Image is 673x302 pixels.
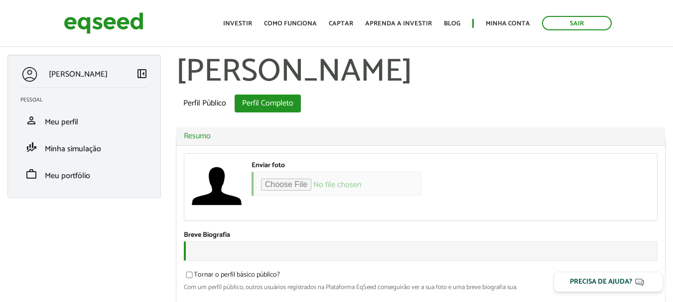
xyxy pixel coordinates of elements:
div: Com um perfil público, outros usuários registrados na Plataforma EqSeed conseguirão ver a sua fot... [184,284,658,291]
a: Como funciona [264,20,317,27]
h1: [PERSON_NAME] [176,55,666,90]
a: Minha conta [486,20,530,27]
span: left_panel_close [136,68,148,80]
a: Resumo [184,132,658,140]
a: Sair [542,16,612,30]
label: Enviar foto [252,162,285,169]
a: Perfil Público [176,95,234,112]
a: Blog [444,20,460,27]
span: person [25,114,37,126]
a: Captar [329,20,353,27]
a: Aprenda a investir [365,20,432,27]
img: Foto de LEONARDO CORRÊA [192,161,242,211]
label: Tornar o perfil básico público? [184,272,280,282]
a: Perfil Completo [235,95,301,112]
li: Meu portfólio [13,161,155,188]
li: Meu perfil [13,107,155,134]
input: Tornar o perfil básico público? [180,272,198,278]
span: work [25,168,37,180]
li: Minha simulação [13,134,155,161]
span: Meu portfólio [45,169,90,183]
h2: Pessoal [20,97,155,103]
label: Breve Biografia [184,232,230,239]
span: finance_mode [25,141,37,153]
a: Ver perfil do usuário. [192,161,242,211]
span: Meu perfil [45,115,78,129]
a: Colapsar menu [136,68,148,82]
img: EqSeed [64,10,143,36]
a: finance_modeMinha simulação [20,141,148,153]
p: [PERSON_NAME] [49,70,108,79]
a: workMeu portfólio [20,168,148,180]
a: Investir [223,20,252,27]
span: Minha simulação [45,142,101,156]
a: personMeu perfil [20,114,148,126]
